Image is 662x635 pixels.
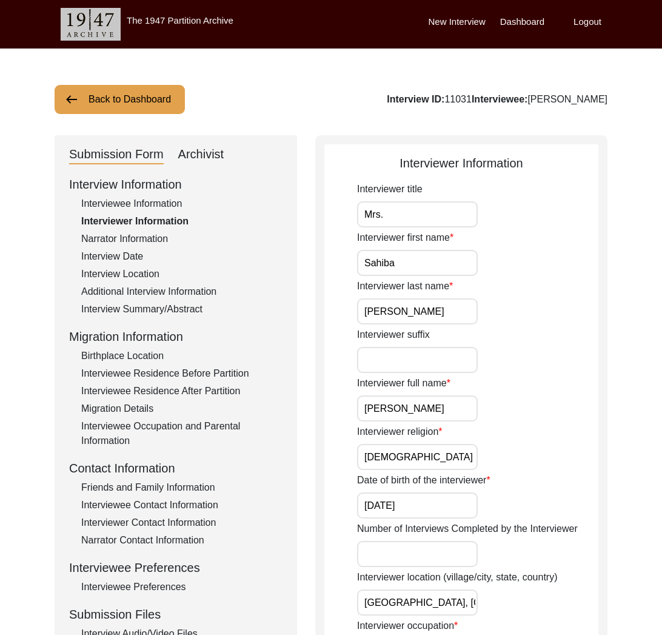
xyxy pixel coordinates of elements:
div: Additional Interview Information [81,284,283,299]
label: Interviewer last name [357,279,453,294]
div: 11031 [PERSON_NAME] [387,92,607,107]
div: Birthplace Location [81,349,283,363]
div: Interview Date [81,249,283,264]
div: Migration Details [81,401,283,416]
label: Date of birth of the interviewer [357,473,490,488]
div: Interviewee Preferences [81,580,283,594]
div: Interviewee Contact Information [81,498,283,512]
label: Logout [573,15,601,29]
div: Interview Information [69,175,283,193]
label: New Interview [429,15,486,29]
label: Interviewer full name [357,376,450,391]
div: Interview Location [81,267,283,281]
label: Dashboard [500,15,544,29]
label: Interviewer religion [357,425,443,439]
div: Interviewer Information [81,214,283,229]
div: Interviewer Information [324,154,598,172]
div: Friends and Family Information [81,480,283,495]
div: Interviewee Information [81,197,283,211]
div: Contact Information [69,459,283,477]
div: Narrator Contact Information [81,533,283,548]
label: Interviewer title [357,182,423,197]
div: Narrator Information [81,232,283,246]
div: Interview Summary/Abstract [81,302,283,317]
div: Interviewee Residence Before Partition [81,366,283,381]
label: Interviewer first name [357,230,453,245]
b: Interview ID: [387,94,444,104]
div: Migration Information [69,328,283,346]
div: Interviewee Residence After Partition [81,384,283,398]
b: Interviewee: [472,94,527,104]
img: header-logo.png [61,8,121,41]
div: Interviewee Occupation and Parental Information [81,419,283,448]
button: Back to Dashboard [55,85,185,114]
label: Number of Interviews Completed by the Interviewer [357,522,578,536]
label: Interviewer occupation [357,619,458,633]
div: Submission Form [69,145,164,164]
img: arrow-left.png [64,92,79,107]
div: Interviewer Contact Information [81,516,283,530]
label: Interviewer location (village/city, state, country) [357,570,558,585]
div: Archivist [178,145,224,164]
div: Submission Files [69,605,283,623]
label: Interviewer suffix [357,328,430,342]
div: Interviewee Preferences [69,559,283,577]
label: The 1947 Partition Archive [127,15,233,25]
